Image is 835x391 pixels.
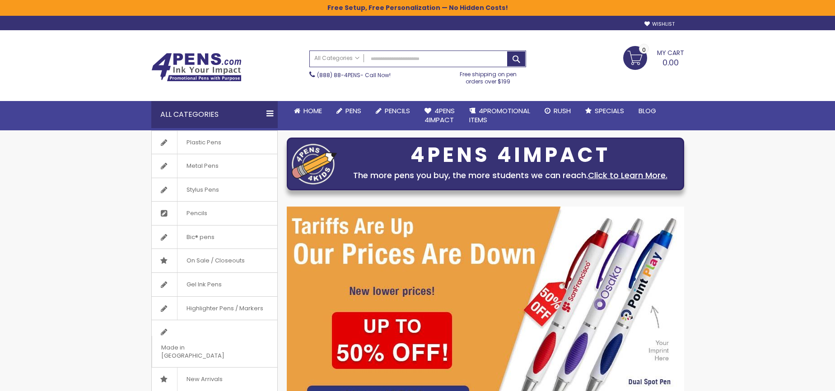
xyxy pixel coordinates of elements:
[292,143,337,184] img: four_pen_logo.png
[177,178,228,202] span: Stylus Pens
[152,368,277,391] a: New Arrivals
[314,55,359,62] span: All Categories
[554,106,571,115] span: Rush
[152,202,277,225] a: Pencils
[177,273,231,296] span: Gel Ink Pens
[469,106,530,124] span: 4PROMOTIONAL ITEMS
[341,146,679,165] div: 4PENS 4IMPACT
[385,106,410,115] span: Pencils
[177,368,232,391] span: New Arrivals
[151,101,278,128] div: All Categories
[177,202,216,225] span: Pencils
[177,154,228,178] span: Metal Pens
[639,106,656,115] span: Blog
[623,46,684,69] a: 0.00 0
[537,101,578,121] a: Rush
[177,225,224,249] span: Bic® pens
[152,336,255,367] span: Made in [GEOGRAPHIC_DATA]
[462,101,537,130] a: 4PROMOTIONALITEMS
[450,67,526,85] div: Free shipping on pen orders over $199
[329,101,369,121] a: Pens
[152,154,277,178] a: Metal Pens
[152,225,277,249] a: Bic® pens
[152,320,277,367] a: Made in [GEOGRAPHIC_DATA]
[152,249,277,272] a: On Sale / Closeouts
[417,101,462,130] a: 4Pens4impact
[152,178,277,202] a: Stylus Pens
[631,101,663,121] a: Blog
[642,46,646,54] span: 0
[424,106,455,124] span: 4Pens 4impact
[341,169,679,182] div: The more pens you buy, the more students we can reach.
[317,71,360,79] a: (888) 88-4PENS
[152,273,277,296] a: Gel Ink Pens
[345,106,361,115] span: Pens
[662,57,679,68] span: 0.00
[317,71,391,79] span: - Call Now!
[152,131,277,154] a: Plastic Pens
[177,249,254,272] span: On Sale / Closeouts
[152,297,277,320] a: Highlighter Pens / Markers
[578,101,631,121] a: Specials
[151,53,242,82] img: 4Pens Custom Pens and Promotional Products
[595,106,624,115] span: Specials
[177,131,230,154] span: Plastic Pens
[177,297,272,320] span: Highlighter Pens / Markers
[644,21,675,28] a: Wishlist
[588,170,667,181] a: Click to Learn More.
[369,101,417,121] a: Pencils
[303,106,322,115] span: Home
[287,101,329,121] a: Home
[310,51,364,66] a: All Categories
